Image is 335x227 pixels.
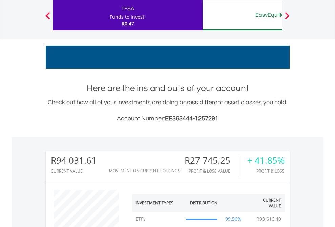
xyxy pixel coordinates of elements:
[221,212,246,226] td: 99.56%
[280,15,294,22] button: Next
[41,15,55,22] button: Previous
[109,168,181,173] div: Movement on Current Holdings:
[46,114,290,123] h3: Account Number:
[57,4,198,14] div: TFSA
[46,82,290,94] h1: Here are the ins and outs of your account
[247,156,285,165] div: + 41.85%
[165,115,218,122] span: EE363444-1257291
[185,169,239,173] div: Profit & Loss Value
[110,14,146,20] div: Funds to invest:
[190,200,217,206] div: Distribution
[51,156,97,165] div: R94 031.61
[253,212,285,226] td: R93 616.40
[46,98,290,123] div: Check out how all of your investments are doing across different asset classes you hold.
[46,46,290,69] img: EasyMortage Promotion Banner
[246,194,285,212] th: Current Value
[132,194,183,212] th: Investment Types
[247,169,285,173] div: Profit & Loss
[51,169,97,173] div: CURRENT VALUE
[122,20,134,27] span: R0.47
[185,156,239,165] div: R27 745.25
[132,212,183,226] td: ETFs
